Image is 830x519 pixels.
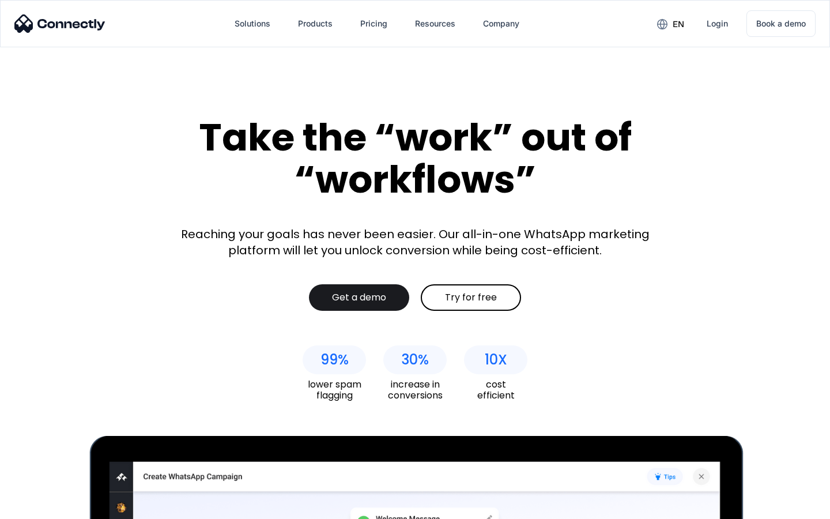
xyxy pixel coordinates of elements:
[485,352,507,368] div: 10X
[401,352,429,368] div: 30%
[383,379,447,401] div: increase in conversions
[14,14,105,33] img: Connectly Logo
[697,10,737,37] a: Login
[235,16,270,32] div: Solutions
[707,16,728,32] div: Login
[464,379,527,401] div: cost efficient
[673,16,684,32] div: en
[23,499,69,515] ul: Language list
[156,116,674,200] div: Take the “work” out of “workflows”
[445,292,497,303] div: Try for free
[173,226,657,258] div: Reaching your goals has never been easier. Our all-in-one WhatsApp marketing platform will let yo...
[298,16,333,32] div: Products
[421,284,521,311] a: Try for free
[12,499,69,515] aside: Language selected: English
[320,352,349,368] div: 99%
[332,292,386,303] div: Get a demo
[360,16,387,32] div: Pricing
[351,10,397,37] a: Pricing
[303,379,366,401] div: lower spam flagging
[309,284,409,311] a: Get a demo
[415,16,455,32] div: Resources
[746,10,816,37] a: Book a demo
[483,16,519,32] div: Company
